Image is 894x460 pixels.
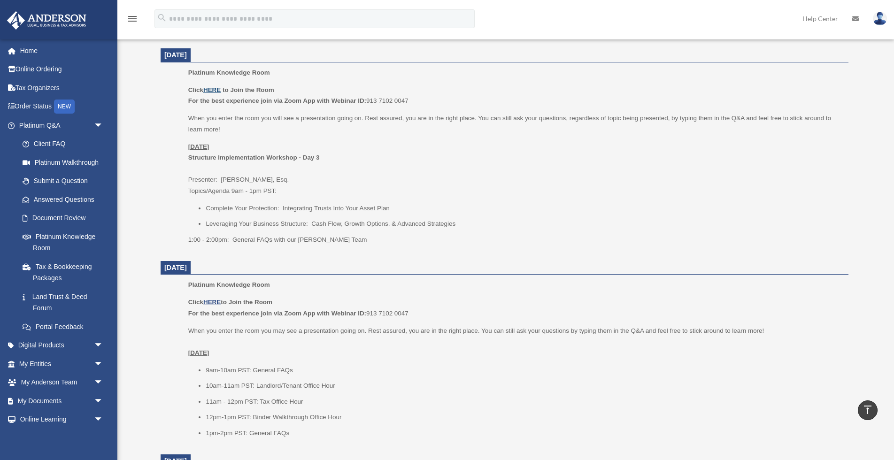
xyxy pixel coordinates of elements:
p: When you enter the room you may see a presentation going on. Rest assured, you are in the right p... [188,325,842,359]
a: Platinum Walkthrough [13,153,117,172]
p: 913 7102 0047 [188,84,842,107]
a: My Entitiesarrow_drop_down [7,354,117,373]
span: arrow_drop_down [94,354,113,374]
a: Tax Organizers [7,78,117,97]
span: arrow_drop_down [94,373,113,392]
span: arrow_drop_down [94,410,113,429]
a: vertical_align_top [858,400,878,420]
i: vertical_align_top [862,404,873,415]
li: 9am-10am PST: General FAQs [206,365,842,376]
a: My Documentsarrow_drop_down [7,391,117,410]
img: Anderson Advisors Platinum Portal [4,11,89,30]
a: Submit a Question [13,172,117,191]
p: When you enter the room you will see a presentation going on. Rest assured, you are in the right ... [188,113,842,135]
span: [DATE] [164,51,187,59]
a: Tax & Bookkeeping Packages [13,257,117,287]
a: HERE [203,86,221,93]
img: User Pic [873,12,887,25]
a: Platinum Knowledge Room [13,227,113,257]
li: 1pm-2pm PST: General FAQs [206,428,842,439]
u: [DATE] [188,143,209,150]
a: Digital Productsarrow_drop_down [7,336,117,355]
a: Portal Feedback [13,317,117,336]
b: For the best experience join via Zoom App with Webinar ID: [188,97,366,104]
li: 12pm-1pm PST: Binder Walkthrough Office Hour [206,412,842,423]
i: menu [127,13,138,24]
li: Leveraging Your Business Structure: Cash Flow, Growth Options, & Advanced Strategies [206,218,842,230]
div: NEW [54,100,75,114]
a: Answered Questions [13,190,117,209]
a: Client FAQ [13,135,117,153]
b: Click to Join the Room [188,299,272,306]
li: Complete Your Protection: Integrating Trusts Into Your Asset Plan [206,203,842,214]
b: Click [188,86,223,93]
a: Land Trust & Deed Forum [13,287,117,317]
span: arrow_drop_down [94,336,113,355]
a: Document Review [13,209,117,228]
p: 913 7102 0047 [188,297,842,319]
li: 11am - 12pm PST: Tax Office Hour [206,396,842,407]
u: [DATE] [188,349,209,356]
a: menu [127,16,138,24]
b: For the best experience join via Zoom App with Webinar ID: [188,310,366,317]
span: arrow_drop_down [94,391,113,411]
a: Online Learningarrow_drop_down [7,410,117,429]
a: Platinum Q&Aarrow_drop_down [7,116,117,135]
span: Platinum Knowledge Room [188,69,270,76]
a: Home [7,41,117,60]
i: search [157,13,167,23]
b: Structure Implementation Workshop - Day 3 [188,154,320,161]
span: arrow_drop_down [94,116,113,135]
a: Order StatusNEW [7,97,117,116]
a: My Anderson Teamarrow_drop_down [7,373,117,392]
span: [DATE] [164,264,187,271]
p: 1:00 - 2:00pm: General FAQs with our [PERSON_NAME] Team [188,234,842,245]
p: Presenter: [PERSON_NAME], Esq. Topics/Agenda 9am - 1pm PST: [188,141,842,197]
span: Platinum Knowledge Room [188,281,270,288]
b: to Join the Room [223,86,274,93]
li: 10am-11am PST: Landlord/Tenant Office Hour [206,380,842,391]
a: HERE [203,299,221,306]
a: Online Ordering [7,60,117,79]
